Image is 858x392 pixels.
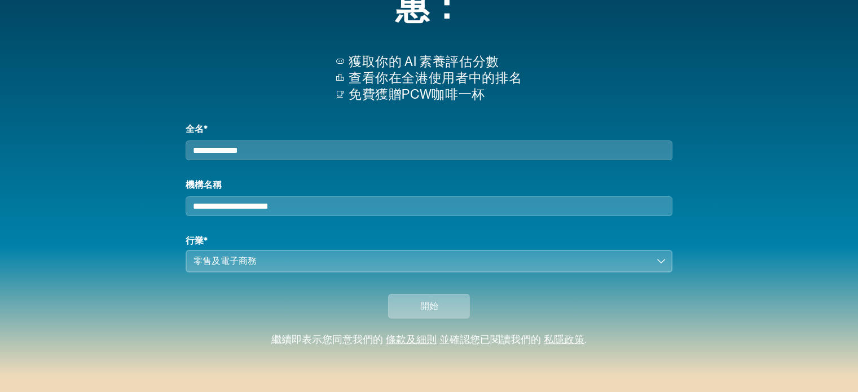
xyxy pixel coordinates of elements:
a: 條款及細則 [386,335,437,345]
p: 查看你在全港使用者中的排名 [349,70,522,86]
span: 開始 [420,299,438,313]
label: 機構名稱 [186,178,672,192]
div: 零售及電子商務 [193,254,648,268]
div: 繼續即表示您同意我們的 並確認您已閱讀我們的 . [271,334,587,347]
button: 零售及電子商務 [186,250,672,272]
p: 獲取你的 AI 素養評估分數 [349,54,522,70]
a: 私隱政策 [544,335,584,345]
button: 開始 [388,294,470,319]
p: 免費獲贈PCW咖啡一杯 [349,86,522,103]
